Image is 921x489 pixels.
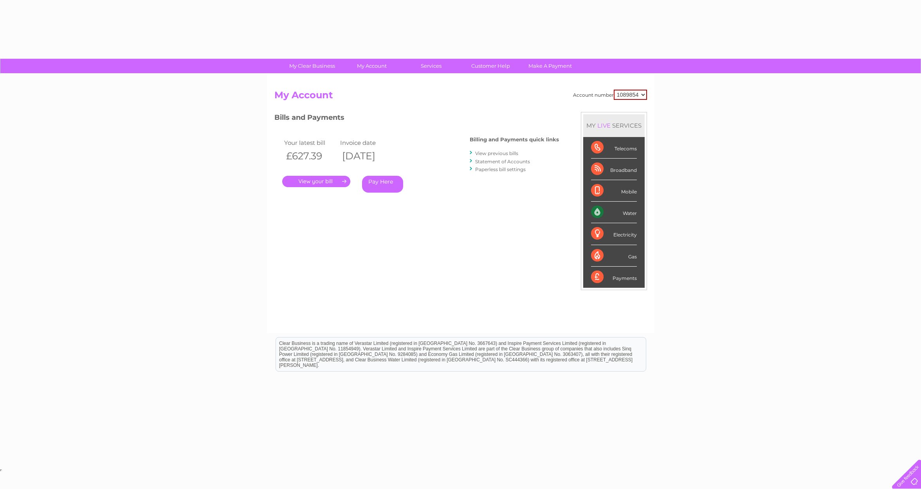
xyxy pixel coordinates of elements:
a: Pay Here [362,176,403,193]
td: Invoice date [338,137,395,148]
th: £627.39 [282,148,339,164]
a: Make A Payment [518,59,582,73]
div: Electricity [591,223,637,245]
h3: Bills and Payments [274,112,559,126]
div: MY SERVICES [583,114,645,137]
th: [DATE] [338,148,395,164]
div: Payments [591,267,637,288]
h2: My Account [274,90,647,105]
div: Gas [591,245,637,267]
div: Telecoms [591,137,637,159]
div: Water [591,202,637,223]
a: Customer Help [458,59,523,73]
a: Statement of Accounts [475,159,530,164]
h4: Billing and Payments quick links [470,137,559,143]
a: Services [399,59,463,73]
div: Clear Business is a trading name of Verastar Limited (registered in [GEOGRAPHIC_DATA] No. 3667643... [276,4,646,38]
a: . [282,176,350,187]
a: View previous bills [475,150,518,156]
div: LIVE [596,122,612,129]
td: Your latest bill [282,137,339,148]
a: Paperless bill settings [475,166,526,172]
div: Broadband [591,159,637,180]
div: Mobile [591,180,637,202]
a: My Clear Business [280,59,344,73]
a: My Account [339,59,404,73]
div: Account number [573,90,647,100]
